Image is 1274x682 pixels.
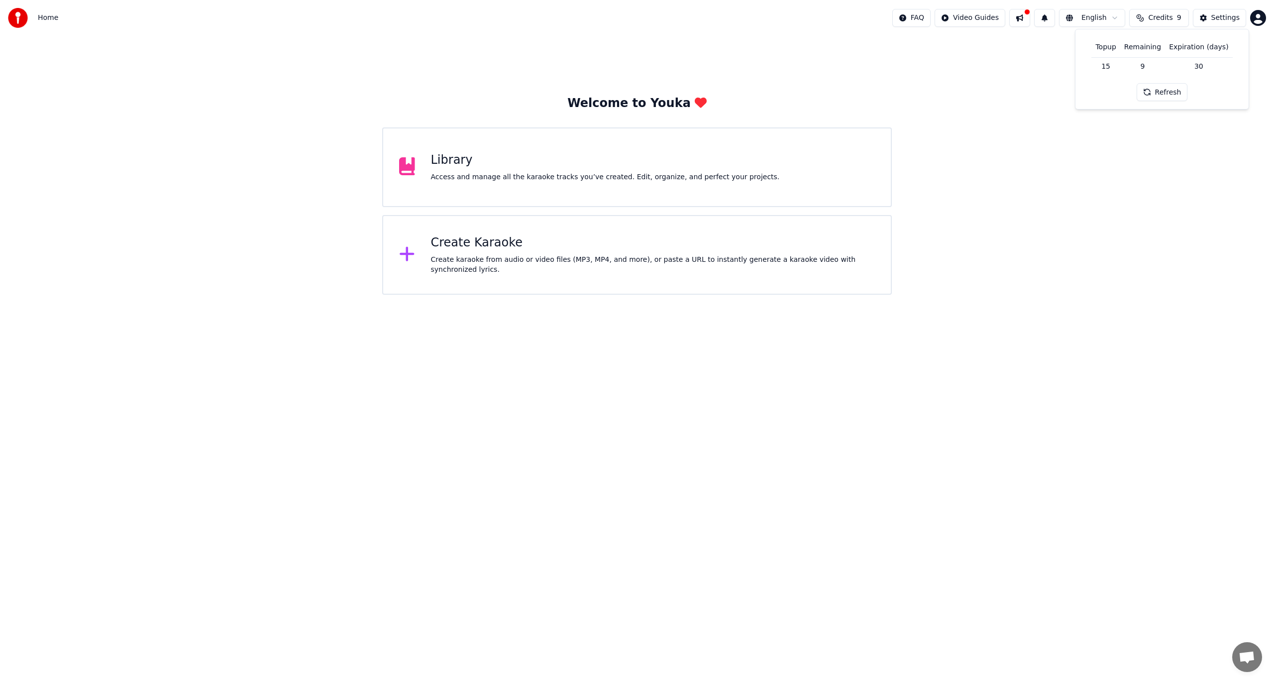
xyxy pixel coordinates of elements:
img: youka [8,8,28,28]
div: Access and manage all the karaoke tracks you’ve created. Edit, organize, and perfect your projects. [431,172,780,182]
div: Open chat [1232,642,1262,672]
td: 30 [1165,57,1232,75]
button: Settings [1193,9,1246,27]
th: Expiration (days) [1165,37,1232,57]
td: 15 [1091,57,1120,75]
td: 9 [1120,57,1165,75]
div: Welcome to Youka [567,96,707,112]
button: Refresh [1137,83,1188,101]
span: Credits [1148,13,1172,23]
nav: breadcrumb [38,13,58,23]
button: Video Guides [935,9,1005,27]
th: Remaining [1120,37,1165,57]
button: Credits9 [1129,9,1189,27]
div: Create Karaoke [431,235,875,251]
div: Create karaoke from audio or video files (MP3, MP4, and more), or paste a URL to instantly genera... [431,255,875,275]
div: Library [431,152,780,168]
div: Settings [1211,13,1240,23]
span: Home [38,13,58,23]
th: Topup [1091,37,1120,57]
span: 9 [1177,13,1181,23]
button: FAQ [892,9,931,27]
